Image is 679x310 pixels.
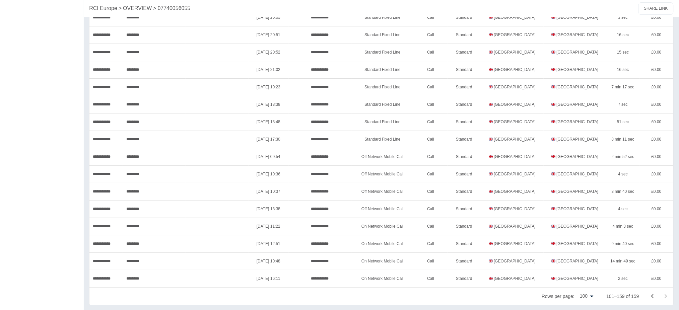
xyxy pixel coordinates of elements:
[249,183,289,200] div: 10/08/2025 10:37
[414,96,448,113] div: Call
[414,44,448,61] div: Call
[414,148,448,165] div: Call
[351,26,414,44] div: Standard Fixed Line
[448,9,481,26] div: Standard
[544,235,606,252] div: 🇬🇧 United Kingdom
[481,113,544,131] div: 🇬🇧 United Kingdom
[481,165,544,183] div: 🇬🇧 United Kingdom
[249,44,289,61] div: 28/08/2025 20:52
[640,113,673,131] div: £0.00
[249,9,289,26] div: 15/08/2025 20:05
[119,4,122,12] p: >
[249,78,289,96] div: 10/08/2025 10:23
[448,113,481,131] div: Standard
[542,293,574,300] p: Rows per page:
[606,26,640,44] div: 16 sec
[481,200,544,218] div: 🇬🇧 United Kingdom
[249,61,289,78] div: 28/08/2025 21:02
[351,96,414,113] div: Standard Fixed Line
[640,200,673,218] div: £0.00
[640,96,673,113] div: £0.00
[448,78,481,96] div: Standard
[448,270,481,287] div: Standard
[351,9,414,26] div: Standard Fixed Line
[640,148,673,165] div: £0.00
[414,26,448,44] div: Call
[544,26,606,44] div: 🇬🇧 United Kingdom
[606,235,640,252] div: 9 min 40 sec
[607,293,639,300] p: 101–159 of 159
[640,235,673,252] div: £0.00
[544,270,606,287] div: 🇬🇧 United Kingdom
[414,270,448,287] div: Call
[351,183,414,200] div: Off Network Mobile Call
[544,218,606,235] div: 🇬🇧 United Kingdom
[448,183,481,200] div: Standard
[448,26,481,44] div: Standard
[448,44,481,61] div: Standard
[249,270,289,287] div: 30/08/2025 16:11
[544,96,606,113] div: 🇬🇧 United Kingdom
[351,148,414,165] div: Off Network Mobile Call
[606,131,640,148] div: 8 min 11 sec
[606,252,640,270] div: 14 min 49 sec
[481,270,544,287] div: 🇬🇧 United Kingdom
[640,183,673,200] div: £0.00
[606,183,640,200] div: 3 min 40 sec
[606,9,640,26] div: 3 sec
[249,218,289,235] div: 17/08/2025 11:22
[481,78,544,96] div: 🇬🇧 United Kingdom
[414,165,448,183] div: Call
[351,218,414,235] div: On Network Mobile Call
[351,200,414,218] div: Off Network Mobile Call
[249,200,289,218] div: 10/08/2025 13:38
[123,4,152,12] a: OVERVIEW
[544,200,606,218] div: 🇬🇧 United Kingdom
[606,61,640,78] div: 16 sec
[544,131,606,148] div: 🇬🇧 United Kingdom
[414,200,448,218] div: Call
[606,218,640,235] div: 4 min 3 sec
[606,270,640,287] div: 2 sec
[481,183,544,200] div: 🇬🇧 United Kingdom
[606,96,640,113] div: 7 sec
[544,44,606,61] div: 🇬🇧 United Kingdom
[249,131,289,148] div: 31/08/2025 17:30
[153,4,156,12] p: >
[640,44,673,61] div: £0.00
[448,165,481,183] div: Standard
[351,61,414,78] div: Standard Fixed Line
[640,252,673,270] div: £0.00
[351,44,414,61] div: Standard Fixed Line
[640,270,673,287] div: £0.00
[481,96,544,113] div: 🇬🇧 United Kingdom
[638,2,674,15] button: SHARE LINK
[606,44,640,61] div: 15 sec
[606,78,640,96] div: 7 min 17 sec
[606,148,640,165] div: 2 min 52 sec
[640,131,673,148] div: £0.00
[351,131,414,148] div: Standard Fixed Line
[640,165,673,183] div: £0.00
[481,9,544,26] div: 🇬🇧 United Kingdom
[351,78,414,96] div: Standard Fixed Line
[351,113,414,131] div: Standard Fixed Line
[89,4,117,12] a: RCI Europe
[249,113,289,131] div: 10/08/2025 13:48
[414,235,448,252] div: Call
[351,235,414,252] div: On Network Mobile Call
[249,235,289,252] div: 17/08/2025 12:51
[544,9,606,26] div: 🇬🇧 United Kingdom
[158,4,191,12] a: 07740056055
[448,148,481,165] div: Standard
[606,113,640,131] div: 51 sec
[544,148,606,165] div: 🇬🇧 United Kingdom
[414,183,448,200] div: Call
[414,9,448,26] div: Call
[606,200,640,218] div: 4 sec
[544,61,606,78] div: 🇬🇧 United Kingdom
[606,165,640,183] div: 4 sec
[544,78,606,96] div: 🇬🇧 United Kingdom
